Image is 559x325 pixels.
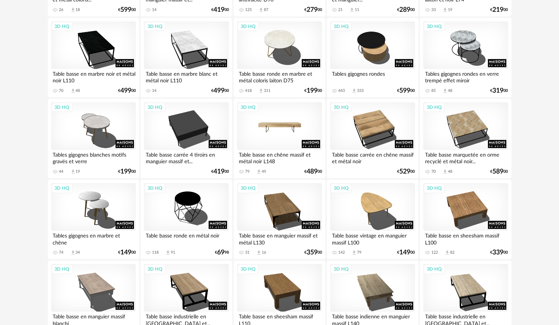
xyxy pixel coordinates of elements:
div: € 00 [118,250,136,255]
div: 3D HQ [424,264,445,274]
div: € 00 [304,250,322,255]
span: Download icon [445,250,450,256]
span: Download icon [258,88,264,94]
div: € 00 [118,169,136,174]
div: 3D HQ [330,264,352,274]
div: 34 [76,250,80,255]
div: 418 [245,88,252,93]
div: 48 [448,169,452,174]
div: 3D HQ [237,103,259,112]
a: 3D HQ Tables gigognes rondes en verre trempé effet miroir 85 Download icon 48 €31900 [420,18,511,97]
div: 87 [264,7,268,12]
span: Download icon [258,7,264,13]
div: 3D HQ [330,103,352,112]
div: 21 [338,7,343,12]
span: 589 [493,169,504,174]
div: 26 [59,7,64,12]
div: 3D HQ [52,22,73,31]
div: € 00 [304,169,322,174]
span: Download icon [256,169,262,175]
a: 3D HQ Tables gigognes en marbre et chêne 74 Download icon 34 €14900 [48,180,139,259]
div: 3D HQ [52,103,73,112]
div: 18 [76,7,80,12]
div: € 00 [118,88,136,93]
div: Tables gigognes rondes en verre trempé effet miroir [423,69,508,84]
div: 118 [152,250,159,255]
a: 3D HQ Table basse marquetée en orme recyclé et métal noir... 70 Download icon 48 €58900 [420,99,511,178]
div: 3D HQ [237,183,259,193]
div: € 00 [211,169,229,174]
div: Table basse marquetée en orme recyclé et métal noir... [423,150,508,165]
div: 48 [76,88,80,93]
span: Download icon [351,250,357,256]
div: Tables gigognes blanches motifs gravés et verre [51,150,136,165]
span: 529 [400,169,411,174]
div: € 00 [491,250,508,255]
div: Table basse carrée en chêne massif et métal noir [330,150,415,165]
div: Table basse en marbre blanc et métal noir L110 [144,69,229,84]
div: Table basse ronde en marbre et métal coloris laiton D75 [237,69,322,84]
span: 419 [213,7,224,12]
a: 3D HQ Table basse carrée en chêne massif et métal noir €52900 [327,99,418,178]
div: 3D HQ [330,22,352,31]
span: 319 [493,88,504,93]
div: 70 [431,169,436,174]
div: 11 [355,7,359,12]
div: 3D HQ [144,183,166,193]
a: 3D HQ Table basse ronde en métal noir 118 Download icon 91 €6998 [141,180,232,259]
span: 599 [120,7,131,12]
span: 199 [120,169,131,174]
span: Download icon [70,169,76,175]
span: Download icon [442,88,448,94]
div: 91 [171,250,175,255]
div: 3D HQ [144,22,166,31]
a: 3D HQ Table basse en manguier massif et métal L130 31 Download icon 16 €35900 [234,180,325,259]
div: € 98 [215,250,229,255]
div: € 00 [397,7,415,12]
span: Download icon [70,250,76,256]
div: 79 [357,250,361,255]
span: Download icon [256,250,262,256]
div: Table basse en sheesham massif L100 [423,231,508,246]
div: € 00 [304,7,322,12]
div: 125 [245,7,252,12]
span: 289 [400,7,411,12]
span: 599 [400,88,411,93]
a: 3D HQ Table basse en chêne massif et métal noir L148 79 Download icon 49 €48900 [234,99,325,178]
a: 3D HQ Table basse vintage en manguier massif L100 142 Download icon 79 €14900 [327,180,418,259]
span: 149 [400,250,411,255]
div: 85 [431,88,436,93]
div: 70 [59,88,64,93]
div: 3D HQ [424,183,445,193]
div: Table basse en marbre noir et métal noir L110 [51,69,136,84]
div: 142 [338,250,345,255]
span: Download icon [442,7,448,13]
a: 3D HQ Table basse ronde en marbre et métal coloris laiton D75 418 Download icon 311 €19900 [234,18,325,97]
div: € 00 [397,88,415,93]
div: Tables gigognes en marbre et chêne [51,231,136,246]
div: 82 [450,250,454,255]
span: 69 [217,250,224,255]
div: Table basse ronde en métal noir [144,231,229,246]
span: 279 [307,7,318,12]
span: 489 [307,169,318,174]
div: Table basse vintage en manguier massif L100 [330,231,415,246]
span: Download icon [351,88,357,94]
div: 14 [152,7,156,12]
div: 79 [245,169,250,174]
div: 48 [448,88,452,93]
span: 339 [493,250,504,255]
a: 3D HQ Table basse en marbre blanc et métal noir L110 14 €49900 [141,18,232,97]
div: 3D HQ [144,103,166,112]
div: 19 [448,7,452,12]
div: Table basse carrée 4 tiroirs en manguier massif et... [144,150,229,165]
div: € 00 [211,88,229,93]
div: 74 [59,250,64,255]
span: Download icon [70,7,76,13]
div: 333 [357,88,364,93]
div: € 00 [491,169,508,174]
div: € 00 [304,88,322,93]
div: € 00 [491,88,508,93]
span: Download icon [165,250,171,256]
div: 3D HQ [52,264,73,274]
